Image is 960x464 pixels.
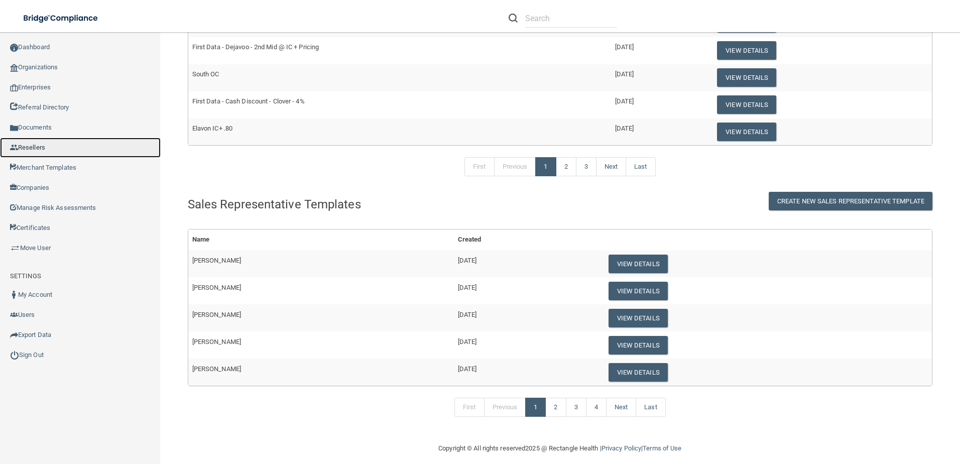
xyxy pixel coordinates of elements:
[586,398,607,417] a: 4
[458,365,477,373] span: [DATE]
[458,284,477,291] span: [DATE]
[596,157,626,176] a: Next
[626,157,655,176] a: Last
[643,444,681,452] a: Terms of Use
[717,68,776,87] button: View Details
[15,8,107,29] img: bridge_compliance_login_screen.278c3ca4.svg
[188,229,454,250] th: Name
[484,398,526,417] a: Previous
[192,338,241,345] span: [PERSON_NAME]
[576,157,596,176] a: 3
[192,97,305,105] span: First Data - Cash Discount - Clover - 4%
[10,311,18,319] img: icon-users.e205127d.png
[10,291,18,299] img: ic_user_dark.df1a06c3.png
[192,257,241,264] span: [PERSON_NAME]
[10,64,18,72] img: organization-icon.f8decf85.png
[192,284,241,291] span: [PERSON_NAME]
[609,255,668,273] button: View Details
[509,14,518,23] img: ic-search.3b580494.png
[458,257,477,264] span: [DATE]
[10,243,20,253] img: briefcase.64adab9b.png
[192,43,319,51] span: First Data - Dejavoo - 2nd Mid @ IC + Pricing
[10,351,19,360] img: ic_power_dark.7ecde6b1.png
[535,157,556,176] a: 1
[717,41,776,60] button: View Details
[717,123,776,141] button: View Details
[192,70,219,78] span: South OC
[10,84,18,91] img: enterprise.0d942306.png
[10,331,18,339] img: icon-export.b9366987.png
[525,398,546,417] a: 1
[10,44,18,52] img: ic_dashboard_dark.d01f4a41.png
[464,157,495,176] a: First
[566,398,586,417] a: 3
[10,270,41,282] label: SETTINGS
[609,309,668,327] button: View Details
[615,125,634,132] span: [DATE]
[192,311,241,318] span: [PERSON_NAME]
[458,311,477,318] span: [DATE]
[10,144,18,152] img: ic_reseller.de258add.png
[615,70,634,78] span: [DATE]
[602,444,641,452] a: Privacy Policy
[192,365,241,373] span: [PERSON_NAME]
[609,282,668,300] button: View Details
[717,95,776,114] button: View Details
[769,192,932,210] button: Create New Sales Representative Template
[10,124,18,132] img: icon-documents.8dae5593.png
[556,157,576,176] a: 2
[545,398,566,417] a: 2
[494,157,536,176] a: Previous
[636,398,665,417] a: Last
[786,393,948,433] iframe: Drift Widget Chat Controller
[458,338,477,345] span: [DATE]
[192,125,232,132] span: Elavon IC+ .80
[454,398,485,417] a: First
[615,43,634,51] span: [DATE]
[606,398,636,417] a: Next
[609,336,668,355] button: View Details
[525,9,617,28] input: Search
[454,229,601,250] th: Created
[615,97,634,105] span: [DATE]
[609,363,668,382] button: View Details
[188,198,490,211] h4: Sales Representative Templates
